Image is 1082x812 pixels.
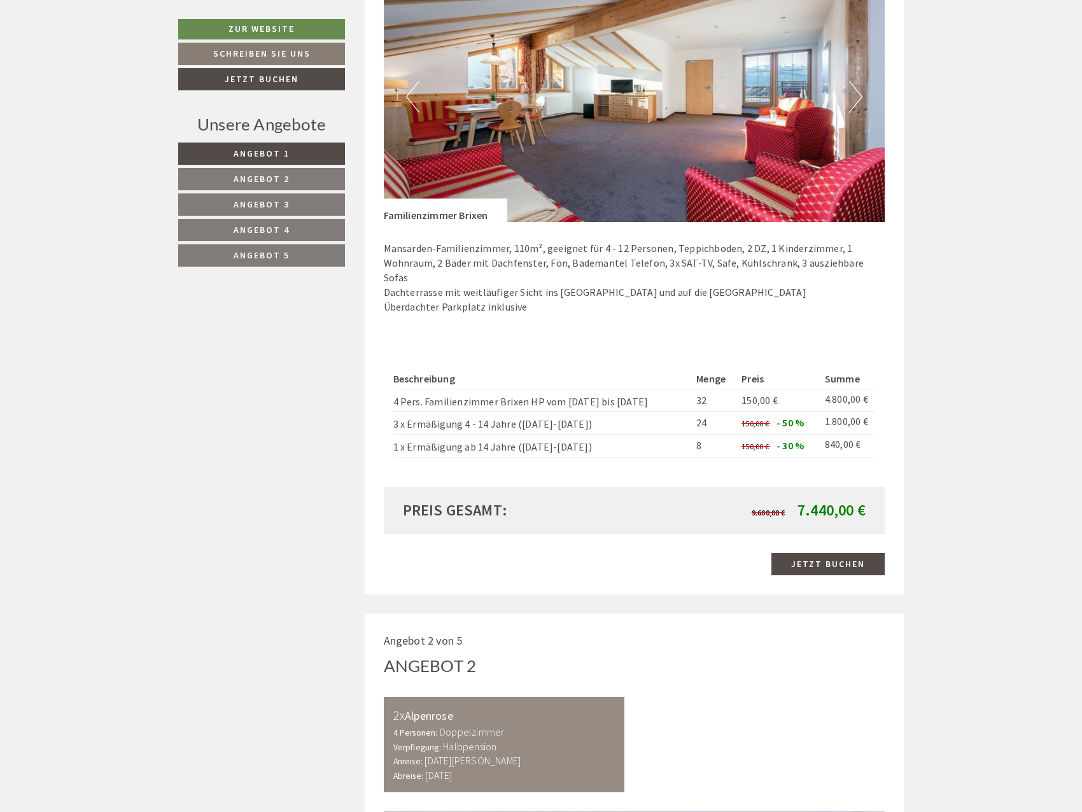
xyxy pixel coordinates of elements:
[820,412,875,435] td: 1.800,00 €
[425,769,452,781] b: [DATE]
[393,742,441,753] small: Verpflegung:
[691,369,736,389] th: Menge
[393,707,405,723] b: 2x
[443,740,496,753] b: Halbpension
[234,199,290,210] span: Angebot 3
[234,249,290,261] span: Angebot 5
[691,435,736,458] td: 8
[384,633,463,648] span: Angebot 2 von 5
[425,335,502,358] button: Senden
[425,754,521,767] b: [DATE][PERSON_NAME]
[384,199,507,223] div: Familienzimmer Brixen
[178,19,345,39] a: Zur Website
[741,419,769,428] span: 150,00 €
[300,38,482,48] div: Sie
[741,394,778,407] span: 150,00 €
[820,389,875,412] td: 4.800,00 €
[178,68,345,90] a: Jetzt buchen
[384,241,885,314] p: Mansarden-Familienzimmer, 110m², geeignet für 4 - 12 Personen, Teppichboden, 2 DZ, 1 Kinderzimmer...
[227,10,274,32] div: [DATE]
[234,224,290,235] span: Angebot 4
[393,727,438,738] small: 4 Personen:
[393,500,635,521] div: Preis gesamt:
[234,173,290,185] span: Angebot 2
[691,412,736,435] td: 24
[771,553,885,575] a: Jetzt buchen
[393,706,615,725] div: Alpenrose
[741,442,769,451] span: 150,00 €
[797,500,866,520] span: 7.440,00 €
[393,412,692,435] td: 3 x Ermäßigung 4 - 14 Jahre ([DATE]-[DATE])
[849,81,862,113] button: Next
[406,81,419,113] button: Previous
[752,508,785,517] span: 9.600,00 €
[820,369,875,389] th: Summe
[440,725,504,738] b: Doppelzimmer
[393,369,692,389] th: Beschreibung
[820,435,875,458] td: 840,00 €
[393,435,692,458] td: 1 x Ermäßigung ab 14 Jahre ([DATE]-[DATE])
[293,35,491,74] div: Guten Tag, wie können wir Ihnen helfen?
[736,369,820,389] th: Preis
[776,439,804,452] span: - 30 %
[178,43,345,65] a: Schreiben Sie uns
[178,113,345,136] div: Unsere Angebote
[393,756,423,767] small: Anreise:
[384,654,477,678] div: Angebot 2
[776,416,804,429] span: - 50 %
[300,62,482,71] small: 08:59
[393,389,692,412] td: 4 Pers. Familienzimmer Brixen HP vom [DATE] bis [DATE]
[234,148,290,159] span: Angebot 1
[691,389,736,412] td: 32
[393,771,424,781] small: Abreise:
